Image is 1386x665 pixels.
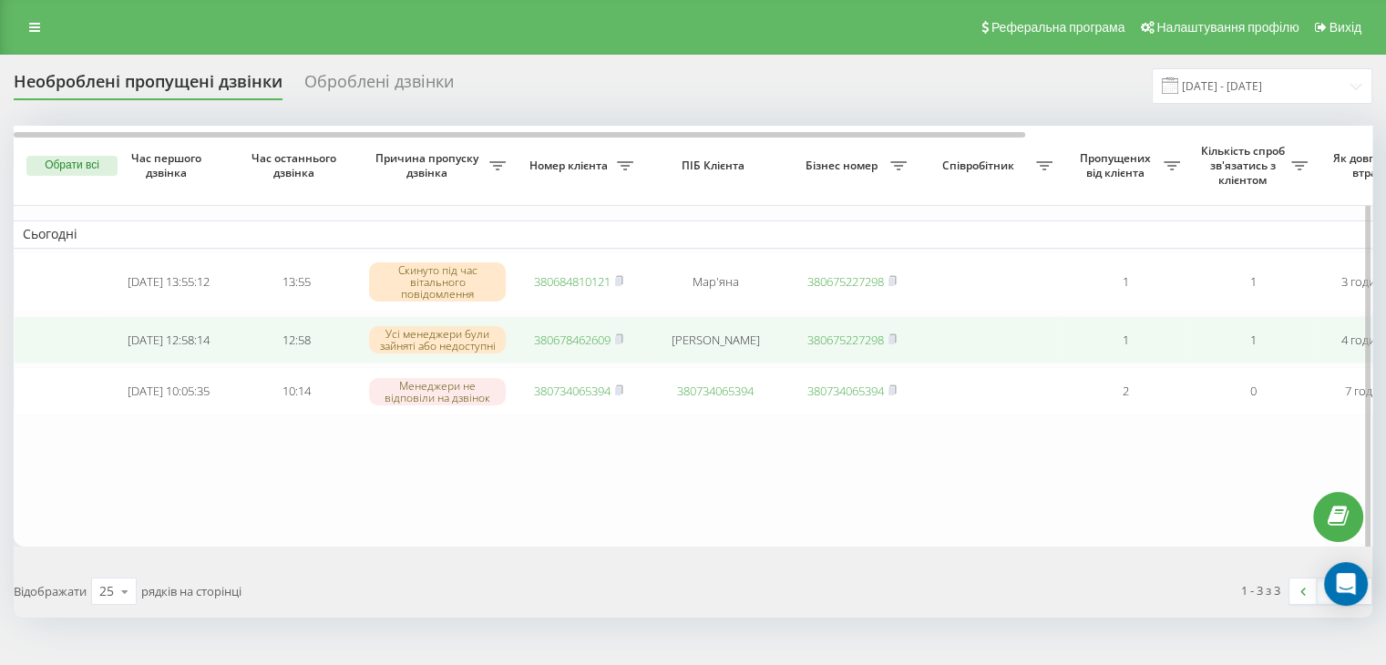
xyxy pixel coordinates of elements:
[642,316,788,364] td: [PERSON_NAME]
[1189,367,1317,415] td: 0
[105,316,232,364] td: [DATE] 12:58:14
[1189,252,1317,312] td: 1
[1330,20,1361,35] span: Вихід
[232,316,360,364] td: 12:58
[524,159,617,173] span: Номер клієнта
[1324,562,1368,606] div: Open Intercom Messenger
[1241,581,1280,599] div: 1 - 3 з 3
[232,252,360,312] td: 13:55
[369,151,489,179] span: Причина пропуску дзвінка
[534,273,611,290] a: 380684810121
[1062,367,1189,415] td: 2
[1071,151,1164,179] span: Пропущених від клієнта
[991,20,1125,35] span: Реферальна програма
[14,583,87,599] span: Відображати
[807,383,884,399] a: 380734065394
[141,583,241,599] span: рядків на сторінці
[642,252,788,312] td: Мар'яна
[247,151,345,179] span: Час останнього дзвінка
[304,72,454,100] div: Оброблені дзвінки
[925,159,1036,173] span: Співробітник
[105,367,232,415] td: [DATE] 10:05:35
[797,159,890,173] span: Бізнес номер
[26,156,118,176] button: Обрати всі
[232,367,360,415] td: 10:14
[119,151,218,179] span: Час першого дзвінка
[1156,20,1299,35] span: Налаштування профілю
[1189,316,1317,364] td: 1
[1317,578,1344,604] a: 1
[534,332,611,348] a: 380678462609
[99,582,114,600] div: 25
[1198,144,1291,187] span: Кількість спроб зв'язатись з клієнтом
[14,72,282,100] div: Необроблені пропущені дзвінки
[1062,252,1189,312] td: 1
[369,378,506,405] div: Менеджери не відповіли на дзвінок
[677,383,754,399] a: 380734065394
[105,252,232,312] td: [DATE] 13:55:12
[807,273,884,290] a: 380675227298
[658,159,773,173] span: ПІБ Клієнта
[807,332,884,348] a: 380675227298
[369,262,506,302] div: Скинуто під час вітального повідомлення
[1062,316,1189,364] td: 1
[534,383,611,399] a: 380734065394
[369,326,506,353] div: Усі менеджери були зайняті або недоступні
